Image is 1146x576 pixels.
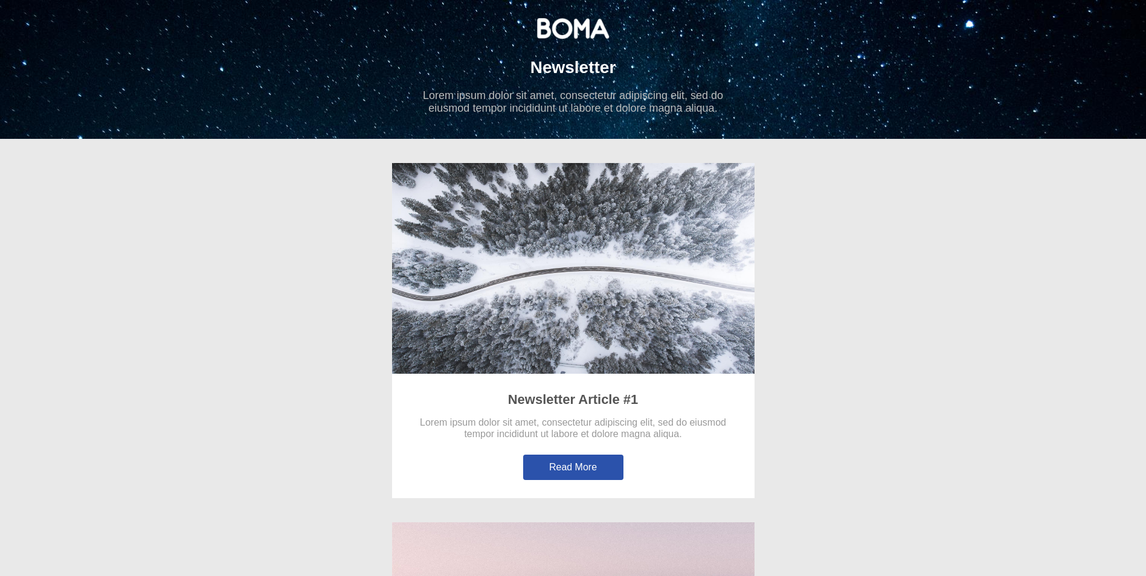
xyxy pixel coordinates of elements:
[537,18,610,39] img: Image
[549,462,597,472] span: Read More
[464,429,681,439] span: tempor incididunt ut labore et dolore magna aliqua.
[392,163,755,374] img: Image
[530,58,616,77] span: Newsletter
[508,392,639,407] span: Newsletter Article #1
[420,417,726,427] span: Lorem ipsum dolor sit amet, consectetur adipiscing elit, sed do eiusmod
[423,89,723,114] span: Lorem ipsum dolor sit amet, consectetur adipiscing elit, sed do eiusmod tempor incididunt ut labo...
